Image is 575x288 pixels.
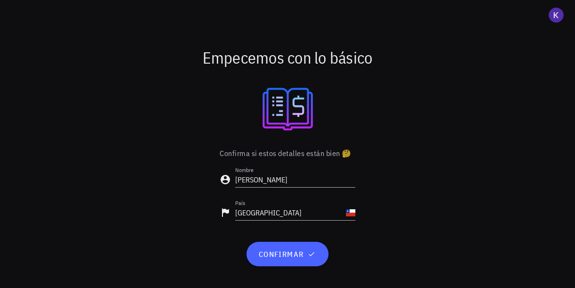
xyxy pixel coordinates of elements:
[235,166,254,173] label: Nombre
[246,242,328,266] button: confirmar
[346,208,355,217] div: CL-icon
[235,199,245,206] label: País
[549,8,564,23] div: avatar
[220,148,355,159] p: Confirma si estos detalles están bien 🤔
[258,249,317,259] span: confirmar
